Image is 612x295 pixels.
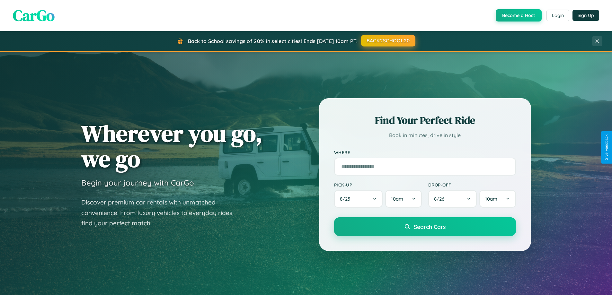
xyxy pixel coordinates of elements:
div: Give Feedback [604,134,609,161]
h1: Wherever you go, we go [81,121,262,171]
span: 8 / 26 [434,196,448,202]
button: BACK2SCHOOL20 [361,35,415,47]
button: 10am [385,190,421,208]
button: Search Cars [334,217,516,236]
button: 8/25 [334,190,383,208]
label: Where [334,150,516,155]
span: 10am [485,196,497,202]
label: Drop-off [428,182,516,187]
span: 10am [391,196,403,202]
p: Book in minutes, drive in style [334,131,516,140]
span: Back to School savings of 20% in select cities! Ends [DATE] 10am PT. [188,38,358,44]
button: Login [546,10,569,21]
label: Pick-up [334,182,422,187]
p: Discover premium car rentals with unmatched convenience. From luxury vehicles to everyday rides, ... [81,197,242,229]
button: Become a Host [496,9,542,22]
h3: Begin your journey with CarGo [81,178,194,187]
button: Sign Up [572,10,599,21]
h2: Find Your Perfect Ride [334,113,516,127]
button: 8/26 [428,190,477,208]
span: CarGo [13,5,55,26]
span: 8 / 25 [340,196,353,202]
span: Search Cars [414,223,446,230]
button: 10am [479,190,516,208]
